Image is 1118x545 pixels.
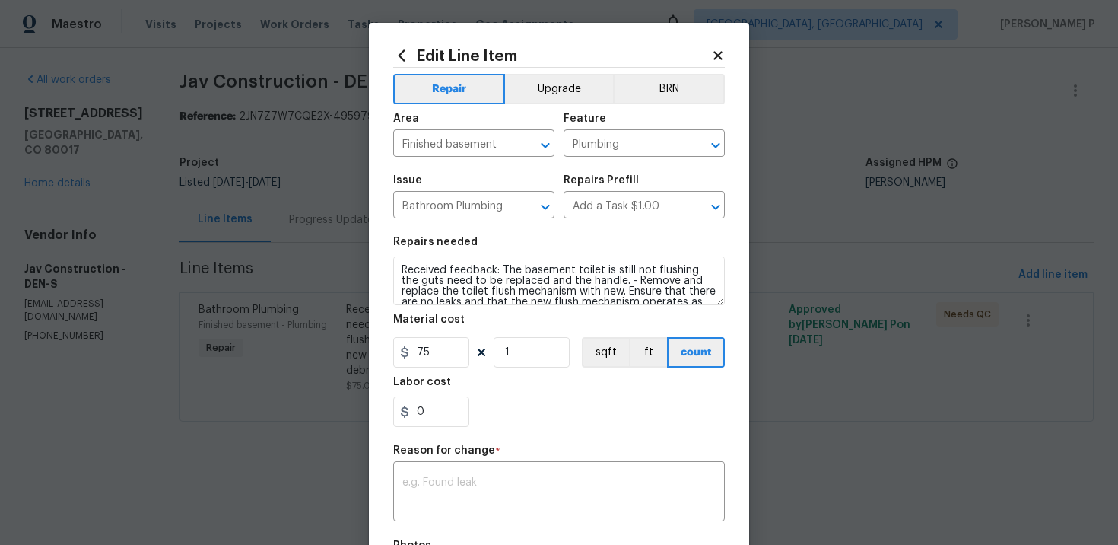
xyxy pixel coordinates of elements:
[564,175,639,186] h5: Repairs Prefill
[535,135,556,156] button: Open
[393,74,505,104] button: Repair
[705,196,726,218] button: Open
[505,74,614,104] button: Upgrade
[564,113,606,124] h5: Feature
[629,337,667,368] button: ft
[393,445,495,456] h5: Reason for change
[393,113,419,124] h5: Area
[393,314,465,325] h5: Material cost
[393,47,711,64] h2: Edit Line Item
[535,196,556,218] button: Open
[582,337,629,368] button: sqft
[393,257,725,305] textarea: Received feedback: The basement toilet is still not flushing the guts need to be replaced and the...
[613,74,725,104] button: BRN
[667,337,725,368] button: count
[705,135,726,156] button: Open
[393,237,478,247] h5: Repairs needed
[393,175,422,186] h5: Issue
[393,377,451,387] h5: Labor cost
